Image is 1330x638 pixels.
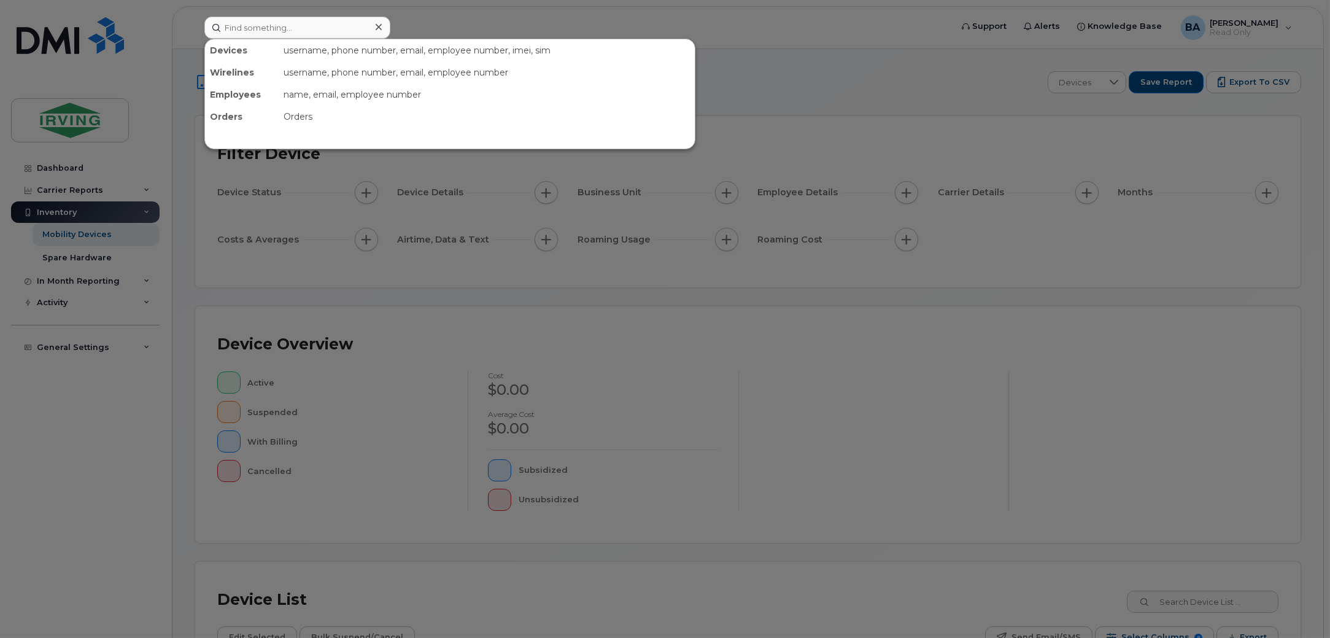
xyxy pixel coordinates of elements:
[279,106,695,128] div: Orders
[205,39,279,61] div: Devices
[279,39,695,61] div: username, phone number, email, employee number, imei, sim
[205,106,279,128] div: Orders
[279,61,695,84] div: username, phone number, email, employee number
[205,61,279,84] div: Wirelines
[205,84,279,106] div: Employees
[279,84,695,106] div: name, email, employee number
